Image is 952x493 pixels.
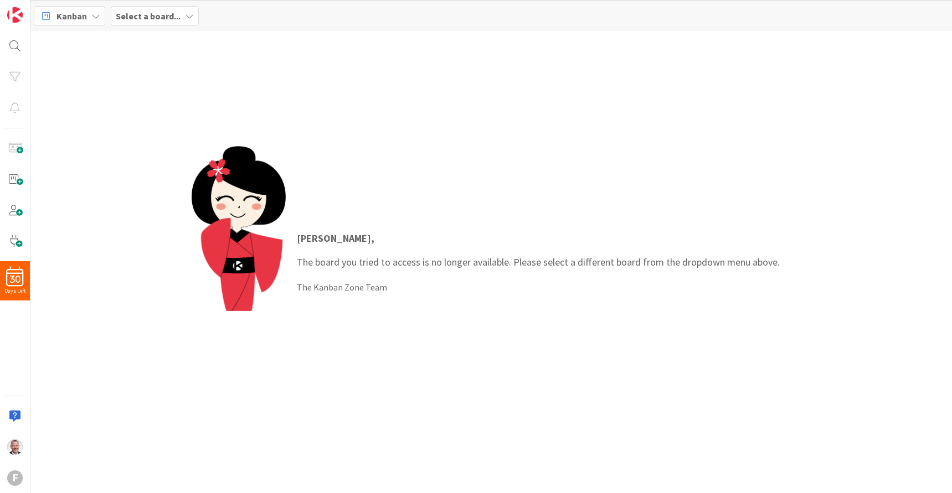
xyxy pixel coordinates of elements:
[7,439,23,455] img: SB
[297,281,780,294] div: The Kanban Zone Team
[7,7,23,23] img: Visit kanbanzone.com
[10,276,20,283] span: 30
[56,9,87,23] span: Kanban
[116,11,181,22] b: Select a board...
[7,470,23,486] div: F
[297,232,374,245] strong: [PERSON_NAME] ,
[297,231,780,269] p: The board you tried to access is no longer available. Please select a different board from the dr...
